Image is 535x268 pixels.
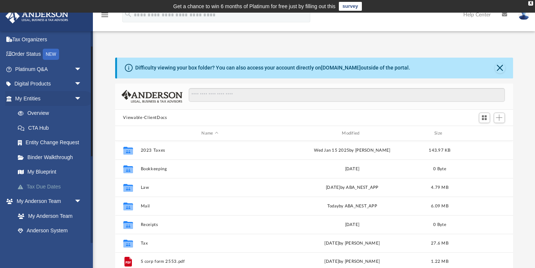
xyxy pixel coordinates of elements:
img: User Pic [518,9,529,20]
span: arrow_drop_down [74,194,89,209]
button: Tax [140,241,279,246]
input: Search files and folders [189,88,505,102]
span: 6.09 MB [431,204,448,208]
div: NEW [43,49,59,60]
div: id [458,130,510,137]
a: Binder Walkthrough [10,150,93,165]
span: arrow_drop_down [74,62,89,77]
span: arrow_drop_down [74,77,89,92]
a: Digital Productsarrow_drop_down [5,77,93,91]
a: Anderson System [10,223,89,238]
div: [DATE] by [PERSON_NAME] [283,240,422,247]
span: 0 Byte [433,167,446,171]
div: close [528,1,533,6]
a: Entity Change Request [10,135,93,150]
button: Add [494,113,505,123]
button: S corp form 2553.pdf [140,259,279,264]
a: Tax Organizers [5,32,93,47]
i: menu [100,10,109,19]
span: today [327,204,338,208]
div: [DATE] [283,222,422,228]
div: [DATE] by [PERSON_NAME] [283,258,422,265]
span: 0 Byte [433,223,446,227]
a: Client Referrals [10,238,89,253]
div: Get a chance to win 6 months of Platinum for free just by filling out this [173,2,335,11]
button: Mail [140,204,279,209]
a: My Anderson Team [10,209,85,223]
span: 143.97 KB [429,148,450,152]
div: [DATE] [283,166,422,172]
button: Law [140,185,279,190]
a: My Anderson Teamarrow_drop_down [5,194,89,209]
button: Receipts [140,222,279,227]
a: survey [339,2,362,11]
div: Wed Jan 15 2025 by [PERSON_NAME] [283,147,422,154]
a: My Entitiesarrow_drop_down [5,91,93,106]
a: Platinum Q&Aarrow_drop_down [5,62,93,77]
div: by ABA_NEST_APP [283,203,422,210]
button: Close [495,63,505,73]
span: 27.6 MB [431,241,448,245]
div: id [118,130,137,137]
a: My Blueprint [10,165,89,180]
a: Overview [10,106,93,121]
a: CTA Hub [10,120,93,135]
div: Modified [282,130,421,137]
a: Order StatusNEW [5,47,93,62]
button: Bookkeeping [140,167,279,171]
button: 2023 Taxes [140,148,279,153]
div: [DATE] by ABA_NEST_APP [283,184,422,191]
div: Difficulty viewing your box folder? You can also access your account directly on outside of the p... [135,64,410,72]
i: search [124,10,132,18]
button: Switch to Grid View [479,113,490,123]
img: Anderson Advisors Platinum Portal [3,9,71,23]
span: arrow_drop_down [74,91,89,106]
button: Viewable-ClientDocs [123,114,167,121]
a: Tax Due Dates [10,179,93,194]
a: menu [100,14,109,19]
div: Size [425,130,454,137]
span: 4.79 MB [431,185,448,190]
a: [DOMAIN_NAME] [321,65,361,71]
span: 1.22 MB [431,259,448,264]
div: Name [140,130,279,137]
